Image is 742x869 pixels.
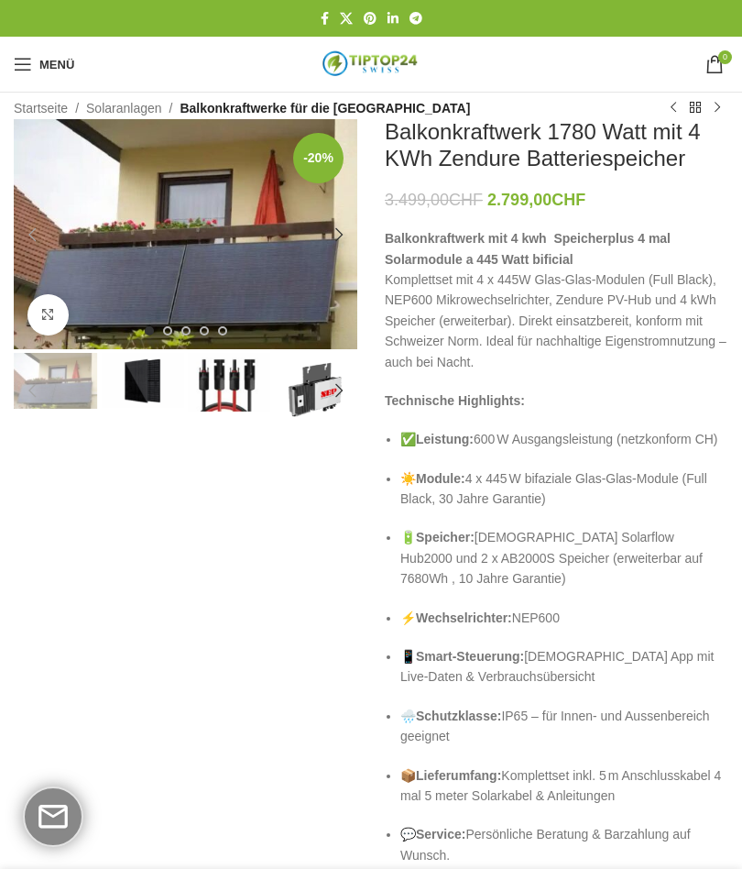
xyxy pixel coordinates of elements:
[416,610,512,625] strong: Wechselrichter:
[385,119,728,172] h1: Balkonkraftwerk 1780 Watt mit 4 KWh Zendure Batteriespeicher
[400,468,728,510] p: ☀️ 4 x 445 W bifaziale Glas-Glas-Module (Full Black, 30 Jahre Garantie)
[449,191,483,209] span: CHF
[14,98,470,118] nav: Breadcrumb
[14,372,50,409] div: Previous slide
[662,97,684,119] a: Vorheriges Produkt
[416,768,501,783] strong: Lieferumfang:
[101,353,184,409] img: Balkonkraftwerke mit edlem Schwarz Schwarz Design
[400,765,728,807] p: 📦 Komplettset inkl. 5 m Anschlusskabel 4 mal 5 meter Solarkabel & Anleitungen
[39,59,74,71] span: Menü
[274,353,357,427] img: Nep600 Wechselrichter
[315,6,334,31] a: Facebook Social Link
[188,353,271,412] img: MC4 Anschlusskabel
[416,827,465,841] strong: Service:
[181,326,191,335] li: Go to slide 3
[180,98,470,118] a: Balkonkraftwerke für die [GEOGRAPHIC_DATA]
[163,326,172,335] li: Go to slide 2
[400,429,728,449] p: ✅ 600 W Ausgangsleistung (netzkonform CH)
[400,608,728,628] p: ⚡ NEP600
[404,6,428,31] a: Telegram Social Link
[12,353,99,409] div: 1 / 5
[706,97,728,119] a: Nächstes Produkt
[272,353,359,427] div: 4 / 5
[416,471,465,486] strong: Module:
[186,353,273,412] div: 3 / 5
[400,646,728,687] p: 📱 [DEMOGRAPHIC_DATA] App mit Live-Daten & Verbrauchsübersicht
[416,432,474,446] strong: Leistung:
[400,527,728,588] p: 🔋 [DEMOGRAPHIC_DATA] Solarflow Hub2000 und 2 x AB2000S Speicher (erweiterbar auf 7680Wh , 10 Jahr...
[416,709,501,723] strong: Schutzklasse:
[385,191,483,209] bdi: 3.499,00
[321,216,357,253] div: Next slide
[696,46,733,82] a: 0
[5,46,83,82] a: Mobiles Menü öffnen
[551,191,585,209] span: CHF
[14,216,50,253] div: Previous slide
[99,353,186,409] div: 2 / 5
[86,98,162,118] a: Solaranlagen
[487,191,585,209] bdi: 2.799,00
[416,530,475,544] strong: Speicher:
[12,119,359,349] div: 1 / 5
[14,98,68,118] a: Startseite
[218,326,227,335] li: Go to slide 5
[293,133,344,183] span: -20%
[400,706,728,747] p: 🌧️ IP65 – für Innen- und Aussenbereich geeignet
[718,50,732,64] span: 0
[385,231,671,266] strong: Balkonkraftwerk mit 4 kwh Speicherplus 4 mal Solarmodule a 445 Watt bificial
[358,6,382,31] a: Pinterest Social Link
[382,6,404,31] a: LinkedIn Social Link
[307,56,435,71] a: Logo der Website
[416,649,524,664] strong: Smart-Steuerung:
[14,353,97,409] img: Balkonkraftwerk 1780 Watt mit 4 KWh Zendure Batteriespeicher
[385,393,525,408] strong: Technische Highlights:
[321,372,357,409] div: Next slide
[400,824,728,865] p: 💬 Persönliche Beratung & Barzahlung auf Wunsch.
[385,228,728,372] p: Komplettset mit 4 x 445W Glas-Glas-Modulen (Full Black), NEP600 Mikrowechselrichter, Zendure PV-H...
[145,326,154,335] li: Go to slide 1
[14,119,357,349] img: Steckerkraftwerk
[200,326,209,335] li: Go to slide 4
[334,6,358,31] a: X Social Link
